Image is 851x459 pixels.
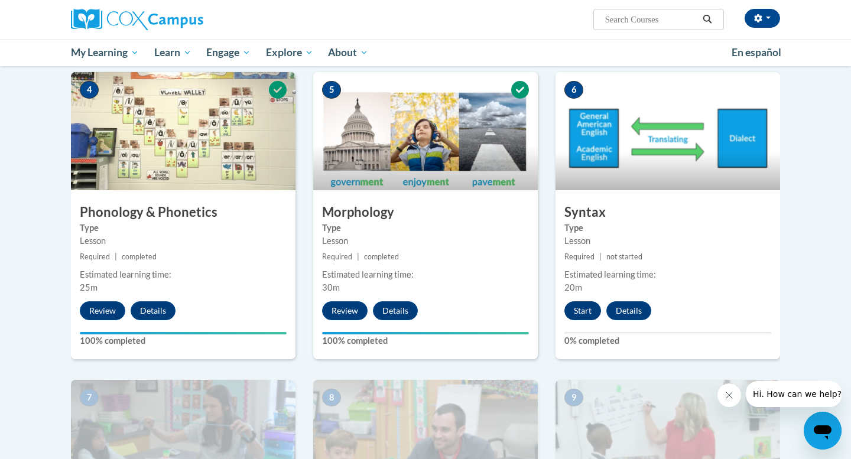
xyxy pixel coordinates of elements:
[564,252,595,261] span: Required
[80,301,125,320] button: Review
[322,222,529,235] label: Type
[71,203,295,222] h3: Phonology & Phonetics
[322,252,352,261] span: Required
[322,301,368,320] button: Review
[746,381,842,407] iframe: Message from company
[71,9,203,30] img: Cox Campus
[53,39,798,66] div: Main menu
[373,301,418,320] button: Details
[313,72,538,190] img: Course Image
[206,45,251,60] span: Engage
[564,389,583,406] span: 9
[258,39,321,66] a: Explore
[80,222,287,235] label: Type
[122,252,157,261] span: completed
[556,203,780,222] h3: Syntax
[732,46,781,58] span: En español
[717,383,741,407] iframe: Close message
[599,252,602,261] span: |
[328,45,368,60] span: About
[564,268,771,281] div: Estimated learning time:
[322,268,529,281] div: Estimated learning time:
[80,334,287,347] label: 100% completed
[147,39,199,66] a: Learn
[604,12,699,27] input: Search Courses
[322,332,529,334] div: Your progress
[322,81,341,99] span: 5
[606,301,651,320] button: Details
[266,45,313,60] span: Explore
[80,235,287,248] div: Lesson
[556,72,780,190] img: Course Image
[322,282,340,292] span: 30m
[364,252,399,261] span: completed
[724,40,789,65] a: En español
[564,301,601,320] button: Start
[322,389,341,406] span: 8
[63,39,147,66] a: My Learning
[80,389,99,406] span: 7
[564,222,771,235] label: Type
[71,72,295,190] img: Course Image
[564,235,771,248] div: Lesson
[199,39,258,66] a: Engage
[80,332,287,334] div: Your progress
[564,81,583,99] span: 6
[80,81,99,99] span: 4
[80,282,98,292] span: 25m
[322,334,529,347] label: 100% completed
[564,282,582,292] span: 20m
[606,252,642,261] span: not started
[71,9,295,30] a: Cox Campus
[71,45,139,60] span: My Learning
[80,268,287,281] div: Estimated learning time:
[745,9,780,28] button: Account Settings
[321,39,376,66] a: About
[154,45,191,60] span: Learn
[313,203,538,222] h3: Morphology
[804,412,842,450] iframe: Button to launch messaging window
[80,252,110,261] span: Required
[115,252,117,261] span: |
[699,12,716,27] button: Search
[322,235,529,248] div: Lesson
[564,334,771,347] label: 0% completed
[357,252,359,261] span: |
[131,301,176,320] button: Details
